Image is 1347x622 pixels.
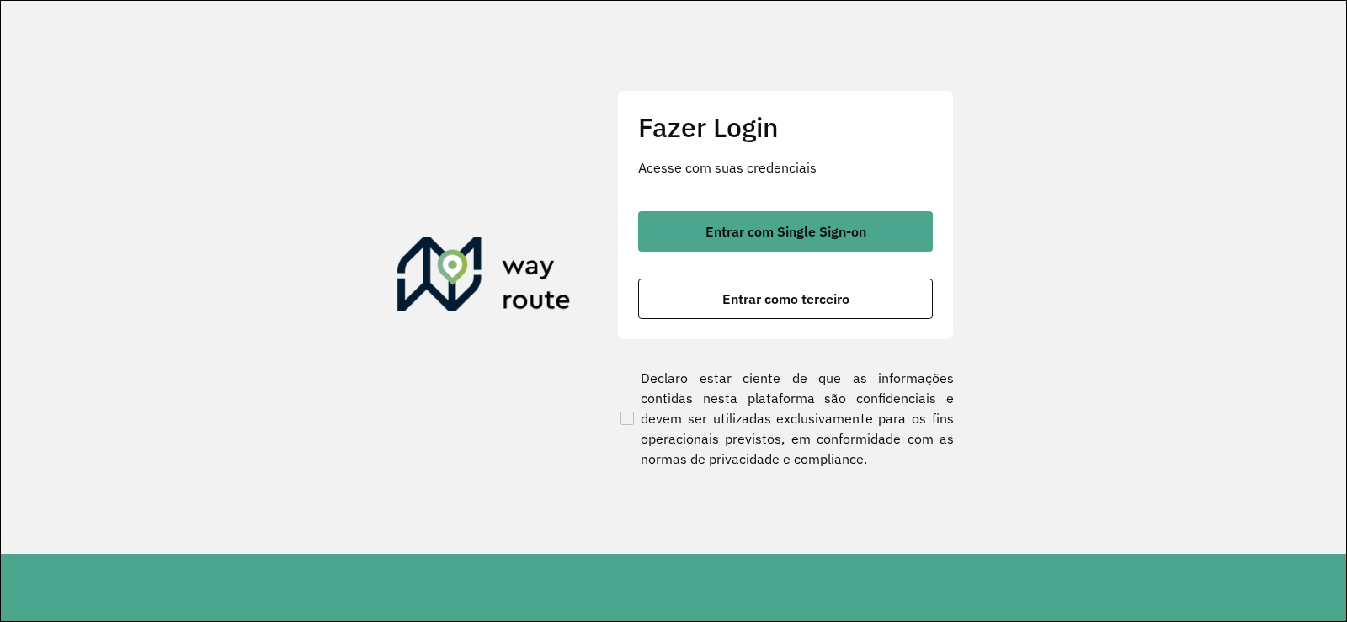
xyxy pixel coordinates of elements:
[705,225,866,238] span: Entrar com Single Sign-on
[638,111,933,143] h2: Fazer Login
[397,237,571,318] img: Roteirizador AmbevTech
[638,279,933,319] button: button
[722,292,849,306] span: Entrar como terceiro
[638,211,933,252] button: button
[617,368,954,469] label: Declaro estar ciente de que as informações contidas nesta plataforma são confidenciais e devem se...
[638,157,933,178] p: Acesse com suas credenciais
